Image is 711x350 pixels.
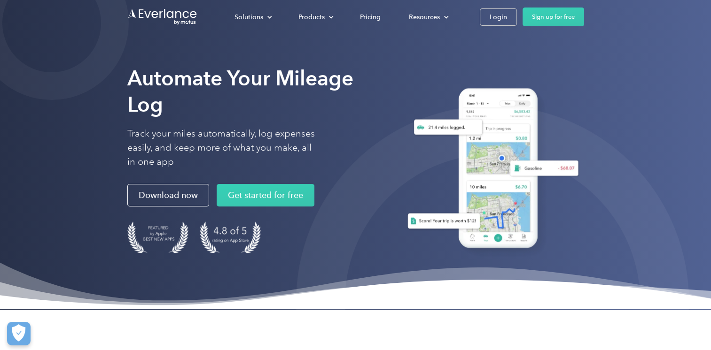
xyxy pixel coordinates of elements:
[298,11,325,23] div: Products
[351,9,390,25] a: Pricing
[217,184,314,206] a: Get started for free
[127,8,198,26] a: Go to homepage
[225,9,280,25] div: Solutions
[289,9,341,25] div: Products
[7,322,31,345] button: Cookies Settings
[523,8,584,26] a: Sign up for free
[396,81,584,259] img: Everlance, mileage tracker app, expense tracking app
[127,66,353,117] strong: Automate Your Mileage Log
[399,9,456,25] div: Resources
[127,184,209,206] a: Download now
[234,11,263,23] div: Solutions
[490,11,507,23] div: Login
[127,221,188,253] img: Badge for Featured by Apple Best New Apps
[480,8,517,26] a: Login
[360,11,381,23] div: Pricing
[200,221,261,253] img: 4.9 out of 5 stars on the app store
[409,11,440,23] div: Resources
[127,127,315,169] p: Track your miles automatically, log expenses easily, and keep more of what you make, all in one app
